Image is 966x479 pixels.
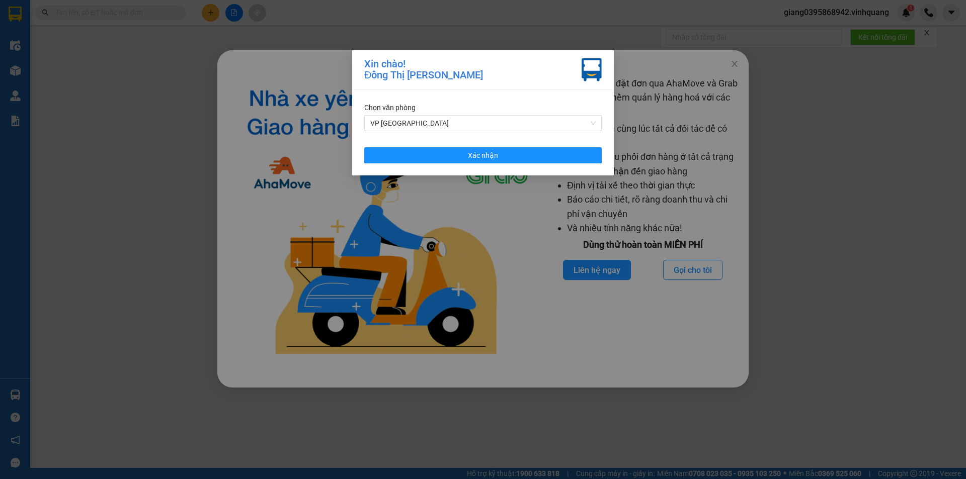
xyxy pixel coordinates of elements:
img: vxr-icon [582,58,602,81]
div: Chọn văn phòng [364,102,602,113]
div: Xin chào! Đồng Thị [PERSON_NAME] [364,58,483,81]
span: Xác nhận [468,150,498,161]
button: Xác nhận [364,147,602,163]
span: VP PHÚ SƠN [370,116,596,131]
